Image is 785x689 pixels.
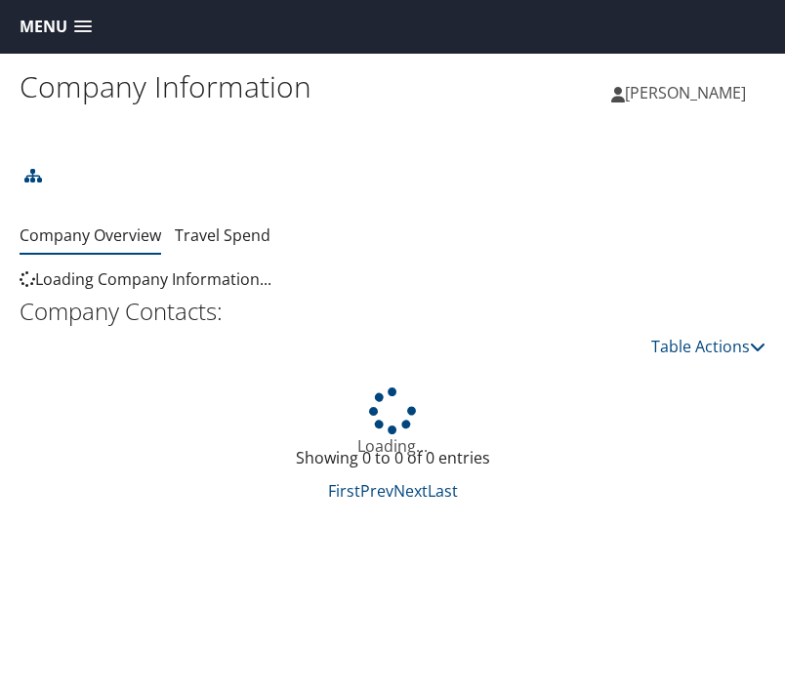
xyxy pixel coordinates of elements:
div: Loading... [20,387,765,458]
span: Loading Company Information... [20,268,271,290]
a: Prev [360,480,393,502]
span: Menu [20,18,67,36]
h2: Company Contacts: [20,295,765,328]
a: Table Actions [651,336,765,357]
a: Next [393,480,428,502]
span: [PERSON_NAME] [625,82,746,103]
a: Company Overview [20,224,161,246]
h1: Company Information [20,66,392,107]
a: First [328,480,360,502]
a: [PERSON_NAME] [611,63,765,122]
a: Travel Spend [175,224,270,246]
div: Showing 0 to 0 of 0 entries [20,446,765,479]
a: Menu [10,11,102,43]
a: Last [428,480,458,502]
